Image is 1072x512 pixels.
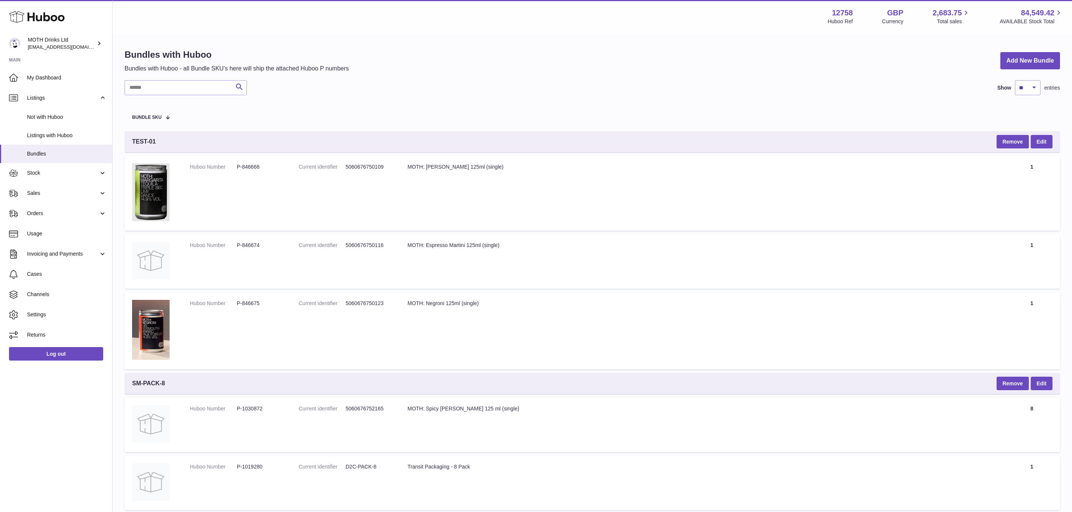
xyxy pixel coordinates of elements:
[299,163,346,171] dt: Current identifier
[132,463,170,501] img: Transit Packaging - 8 Pack
[933,8,962,18] span: 2,683.75
[299,300,346,307] dt: Current identifier
[299,463,346,470] dt: Current identifier
[9,38,20,49] img: internalAdmin-12758@internal.huboo.com
[1004,156,1060,231] td: 1
[346,163,392,171] dd: 5060676750109
[27,311,107,318] span: Settings
[237,300,284,307] dd: P-846675
[882,18,904,25] div: Currency
[299,405,346,412] dt: Current identifier
[190,405,237,412] dt: Huboo Number
[346,242,392,249] dd: 5060676750116
[132,242,170,279] img: MOTH: Espresso Martini 125ml (single)
[1000,18,1063,25] span: AVAILABLE Stock Total
[828,18,853,25] div: Huboo Ref
[1004,456,1060,510] td: 1
[1000,8,1063,25] a: 84,549.42 AVAILABLE Stock Total
[125,64,349,73] p: Bundles with Huboo - all Bundle SKU's here will ship the attached Huboo P numbers
[27,250,99,257] span: Invoicing and Payments
[132,300,170,360] img: MOTH: Negroni 125ml (single)
[190,242,237,249] dt: Huboo Number
[27,291,107,298] span: Channels
[1004,292,1060,369] td: 1
[27,114,107,121] span: Not with Huboo
[1044,84,1060,91] span: entries
[28,44,110,50] span: [EMAIL_ADDRESS][DOMAIN_NAME]
[237,242,284,249] dd: P-846674
[997,135,1029,148] button: Remove
[237,463,284,470] dd: P-1019280
[346,405,392,412] dd: 5060676752165
[190,163,237,171] dt: Huboo Number
[9,347,103,361] a: Log out
[1021,8,1054,18] span: 84,549.42
[27,210,99,217] span: Orders
[407,300,996,307] div: MOTH: Negroni 125ml (single)
[937,18,970,25] span: Total sales
[27,132,107,139] span: Listings with Huboo
[132,405,170,443] img: MOTH: Spicy Margarita 125 ml (single)
[132,163,170,221] img: MOTH: Margarita 125ml (single)
[27,331,107,338] span: Returns
[407,163,996,171] div: MOTH: [PERSON_NAME] 125ml (single)
[407,405,996,412] div: MOTH: Spicy [PERSON_NAME] 125 ml (single)
[237,163,284,171] dd: P-846668
[407,463,996,470] div: Transit Packaging - 8 Pack
[1004,398,1060,452] td: 8
[27,190,99,197] span: Sales
[132,138,156,146] span: TEST-01
[346,463,392,470] dd: D2C-PACK-8
[299,242,346,249] dt: Current identifier
[27,74,107,81] span: My Dashboard
[190,300,237,307] dt: Huboo Number
[132,379,165,388] span: SM-PACK-8
[1004,234,1060,289] td: 1
[887,8,903,18] strong: GBP
[832,8,853,18] strong: 12758
[346,300,392,307] dd: 5060676750123
[237,405,284,412] dd: P-1030872
[27,94,99,102] span: Listings
[28,36,95,51] div: MOTH Drinks Ltd
[1000,52,1060,70] a: Add New Bundle
[190,463,237,470] dt: Huboo Number
[132,115,162,120] span: Bundle SKU
[933,8,971,25] a: 2,683.75 Total sales
[27,169,99,177] span: Stock
[997,84,1011,91] label: Show
[27,271,107,278] span: Cases
[125,49,349,61] h1: Bundles with Huboo
[27,230,107,237] span: Usage
[407,242,996,249] div: MOTH: Espresso Martini 125ml (single)
[1031,135,1052,148] a: Edit
[1031,377,1052,390] a: Edit
[27,150,107,157] span: Bundles
[997,377,1029,390] button: Remove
